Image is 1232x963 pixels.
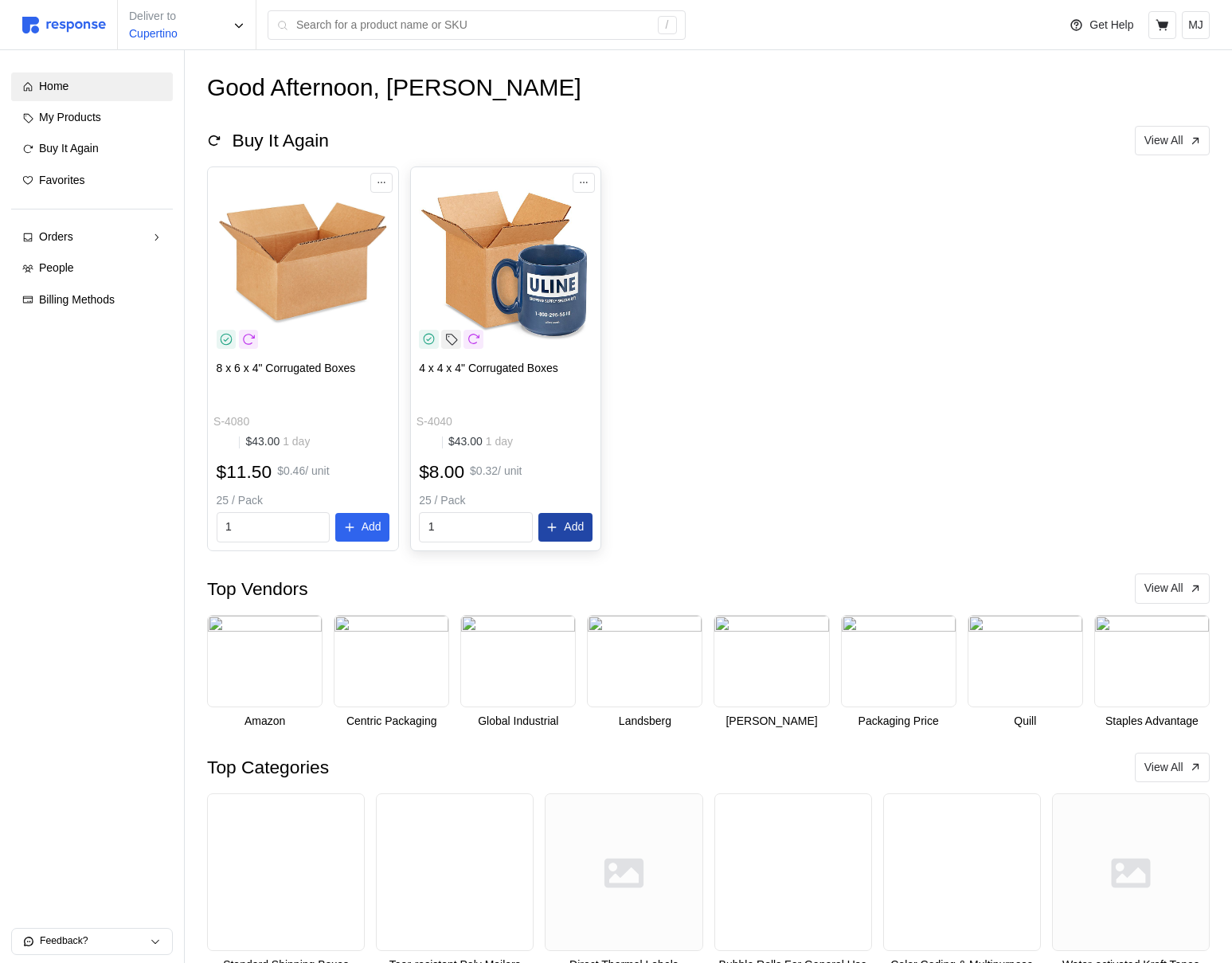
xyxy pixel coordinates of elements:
p: $0.32 / unit [470,463,522,480]
p: MJ [1188,17,1203,34]
span: Buy It Again [39,142,99,155]
input: Qty [225,513,321,542]
h2: $8.00 [419,460,464,484]
img: a10eee3c-05bf-4b75-8fd0-68047755f283.png [207,615,323,707]
span: 8 x 6 x 4" Corrugated Boxes [217,362,356,374]
p: Deliver to [129,8,178,25]
img: 36DY64_GC01 [714,793,872,951]
img: 56af10cb-0702-4cb2-9a6c-a4c31b4668da.png [841,615,956,707]
p: Global Industrial [460,713,576,730]
img: 104HM7_AS01 [883,793,1041,951]
input: Search for a product name or SKU [296,11,649,40]
img: 36DZ11_AS03 [376,793,534,951]
img: svg%3e [1052,793,1210,951]
img: S-4040 [419,176,593,350]
img: svg%3e [545,793,702,951]
p: Packaging Price [841,713,956,730]
p: Amazon [207,713,323,730]
p: Centric Packaging [334,713,449,730]
img: a48cd04f-1024-4325-b9a5-0e8c879ec34a.png [714,615,829,707]
button: View All [1135,126,1210,156]
img: 28d23237-8370-4b9b-9205-a1ea66abb4e8.png [460,615,576,707]
button: Get Help [1060,10,1143,41]
span: My Products [39,111,101,123]
p: Feedback? [40,934,150,949]
input: Qty [428,513,524,542]
p: [PERSON_NAME] [714,713,829,730]
p: S-4040 [417,413,452,431]
a: My Products [11,104,173,132]
img: 11K599_GC01 [207,793,365,951]
span: Home [39,80,68,92]
p: Cupertino [129,25,178,43]
span: 4 x 4 x 4" Corrugated Boxes [419,362,558,374]
button: MJ [1182,11,1210,39]
a: Billing Methods [11,286,173,315]
h2: Buy It Again [233,128,329,153]
img: S-4080 [217,176,390,350]
img: 0220f4c4-ab07-4c61-8f93-c324ce3b7775.png [968,615,1083,707]
a: Orders [11,223,173,252]
button: Add [538,513,593,542]
button: Add [335,513,389,542]
a: Buy It Again [11,135,173,163]
button: View All [1135,753,1210,783]
span: Favorites [39,174,85,186]
div: / [658,16,677,35]
p: Landsberg [587,713,702,730]
p: S-4080 [213,413,249,431]
img: svg%3e [22,17,106,33]
span: 1 day [280,435,310,448]
p: Quill [968,713,1083,730]
h2: Top Vendors [207,577,307,601]
p: $0.46 / unit [277,463,329,480]
p: $43.00 [245,433,310,451]
span: People [39,261,74,274]
span: Billing Methods [39,293,115,306]
img: 1bd73fc4-3616-4f12-9b95-e82dd5ee50ce.png [334,615,449,707]
p: 25 / Pack [419,492,593,510]
button: View All [1135,573,1210,604]
p: View All [1144,759,1183,777]
a: People [11,254,173,283]
span: 1 day [483,435,513,448]
p: View All [1144,580,1183,597]
h2: $11.50 [217,460,272,484]
div: Orders [39,229,145,246]
a: Favorites [11,166,173,195]
p: $43.00 [448,433,513,451]
h2: Top Categories [207,755,329,780]
a: Home [11,72,173,101]
p: Get Help [1089,17,1133,34]
p: Add [564,519,584,536]
p: Add [362,519,381,536]
img: b31f3a58-1761-4edb-bd19-c07a33bbabcc.png [587,615,702,707]
p: Staples Advantage [1094,713,1210,730]
p: 25 / Pack [217,492,390,510]
img: b3edfc49-2e23-4e55-8feb-1b47f28428ae.png [1094,615,1210,707]
p: View All [1144,132,1183,150]
button: Feedback? [12,929,172,954]
h1: Good Afternoon, [PERSON_NAME] [207,72,581,104]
